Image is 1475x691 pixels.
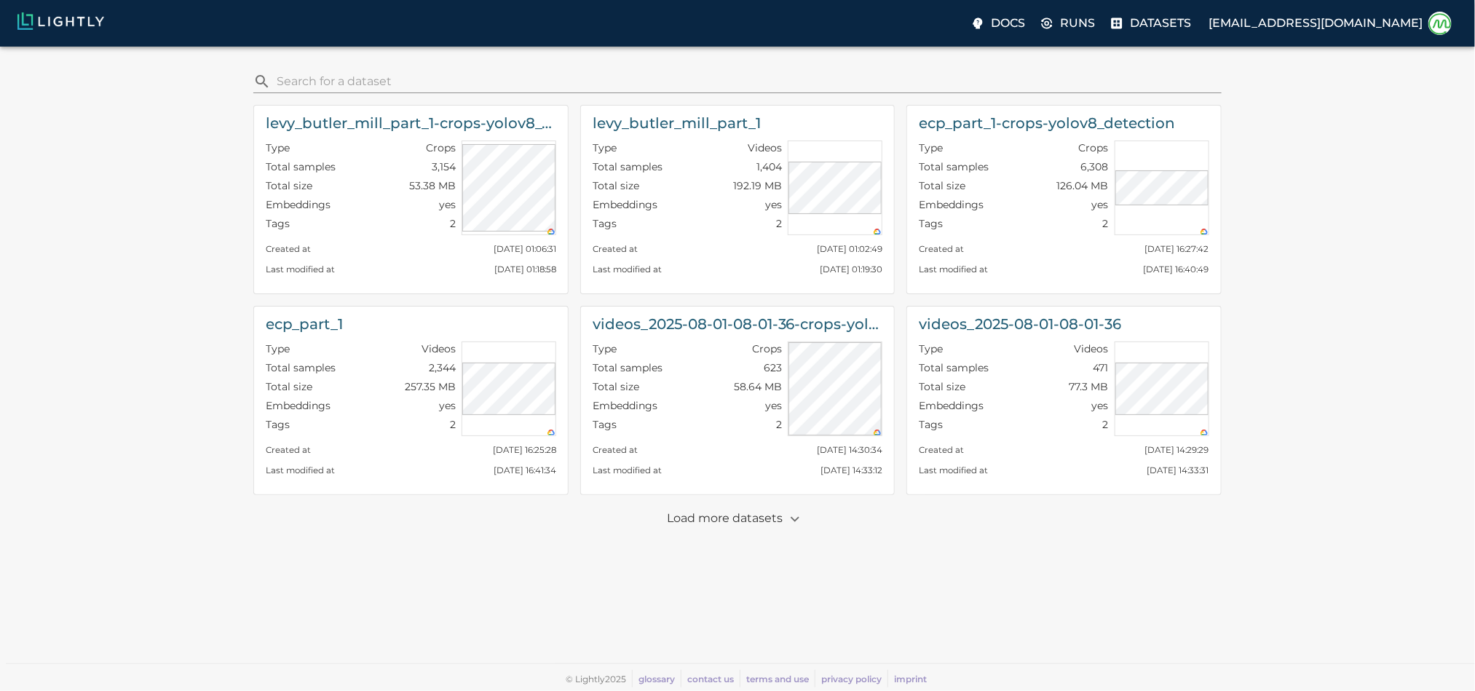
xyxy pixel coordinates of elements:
h6: ecp_part_1-crops-yolov8_detection [919,111,1175,135]
p: Type [919,141,943,155]
p: yes [1092,197,1109,212]
a: videos_2025-08-01-08-01-36TypeVideosTotal samples471Total size77.3 MBEmbeddingsyesTags2Created at... [906,306,1221,495]
p: Type [593,341,617,356]
p: 623 [764,360,782,375]
small: Last modified at [919,465,988,475]
small: Last modified at [593,465,662,475]
label: [EMAIL_ADDRESS][DOMAIN_NAME]Dinesh T [1203,7,1458,39]
p: Total samples [919,360,989,375]
a: privacy policy [821,674,882,684]
p: Total size [266,178,312,193]
p: Total samples [593,360,663,375]
p: Videos [748,141,782,155]
small: [DATE] 14:30:34 [817,445,882,455]
p: Videos [1075,341,1109,356]
p: 126.04 MB [1057,178,1109,193]
img: Lightly [17,12,104,30]
small: [DATE] 01:18:58 [494,264,556,275]
small: [DATE] 01:19:30 [820,264,882,275]
p: Embeddings [593,398,657,413]
p: Datasets [1130,15,1191,32]
h6: levy_butler_mill_part_1-crops-yolov8_detection [266,111,555,135]
p: 2 [776,216,782,231]
p: Total samples [266,360,336,375]
p: 53.38 MB [409,178,456,193]
label: Docs [968,10,1031,36]
small: Last modified at [266,264,335,275]
a: videos_2025-08-01-08-01-36-crops-yolov8_detectionTypeCropsTotal samples623Total size58.64 MBEmbed... [580,306,895,495]
small: [DATE] 16:27:42 [1145,244,1209,254]
a: ecp_part_1TypeVideosTotal samples2,344Total size257.35 MBEmbeddingsyesTags2Created at[DATE] 16:25... [253,306,568,495]
a: contact us [687,674,734,684]
p: 1,404 [756,159,782,174]
p: yes [439,197,456,212]
small: Created at [266,445,311,455]
a: levy_butler_mill_part_1TypeVideosTotal samples1,404Total size192.19 MBEmbeddingsyesTags2Created a... [580,105,895,294]
small: Created at [593,445,638,455]
p: Type [266,141,290,155]
p: Total samples [919,159,989,174]
p: 2 [1103,216,1109,231]
small: [DATE] 01:06:31 [494,244,556,254]
h6: videos_2025-08-01-08-01-36 [919,312,1121,336]
small: Last modified at [593,264,662,275]
small: [DATE] 14:33:31 [1147,465,1209,475]
p: 192.19 MB [733,178,782,193]
small: [DATE] 01:02:49 [817,244,882,254]
small: Last modified at [266,465,335,475]
p: Total samples [266,159,336,174]
p: Total samples [593,159,663,174]
p: Tags [919,216,943,231]
a: levy_butler_mill_part_1-crops-yolov8_detectionTypeCropsTotal samples3,154Total size53.38 MBEmbedd... [253,105,568,294]
p: [EMAIL_ADDRESS][DOMAIN_NAME] [1209,15,1423,32]
p: Total size [593,178,639,193]
img: Dinesh T [1428,12,1452,35]
a: glossary [638,674,675,684]
small: [DATE] 14:29:29 [1145,445,1209,455]
h6: ecp_part_1 [266,312,343,336]
p: 6,308 [1081,159,1109,174]
small: Created at [266,244,311,254]
label: Datasets [1107,10,1197,36]
a: terms and use [746,674,809,684]
p: Tags [266,417,290,432]
span: © Lightly 2025 [566,674,626,684]
small: Last modified at [919,264,988,275]
a: ecp_part_1-crops-yolov8_detectionTypeCropsTotal samples6,308Total size126.04 MBEmbeddingsyesTags2... [906,105,1221,294]
p: Crops [426,141,456,155]
p: Load more datasets [667,507,807,532]
p: yes [1092,398,1109,413]
small: Created at [919,445,964,455]
p: Embeddings [919,398,984,413]
p: yes [439,398,456,413]
p: Type [593,141,617,155]
p: Docs [991,15,1025,32]
p: Tags [919,417,943,432]
p: Crops [1079,141,1109,155]
p: Tags [266,216,290,231]
p: 58.64 MB [734,379,782,394]
p: 2 [1103,417,1109,432]
p: Crops [752,341,782,356]
small: [DATE] 16:40:49 [1144,264,1209,275]
p: Total size [919,379,965,394]
p: Embeddings [919,197,984,212]
p: 2,344 [429,360,456,375]
p: Total size [919,178,965,193]
p: Tags [593,417,617,432]
p: Tags [593,216,617,231]
small: Created at [593,244,638,254]
p: 77.3 MB [1069,379,1109,394]
small: [DATE] 16:41:34 [494,465,556,475]
p: Videos [422,341,456,356]
h6: videos_2025-08-01-08-01-36-crops-yolov8_detection [593,312,882,336]
p: Total size [266,379,312,394]
label: Runs [1037,10,1101,36]
p: Runs [1060,15,1095,32]
input: search [277,70,1215,93]
p: Type [919,341,943,356]
small: [DATE] 14:33:12 [820,465,882,475]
